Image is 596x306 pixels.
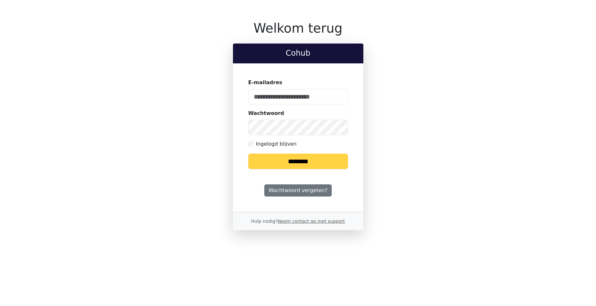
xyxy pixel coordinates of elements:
[264,184,331,197] a: Wachtwoord vergeten?
[278,219,345,224] a: Neem contact op met support
[251,219,345,224] small: Hulp nodig?
[248,109,284,117] label: Wachtwoord
[256,140,297,148] label: Ingelogd blijven
[238,49,358,58] h2: Cohub
[233,20,363,36] h1: Welkom terug
[248,79,283,86] label: E-mailadres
